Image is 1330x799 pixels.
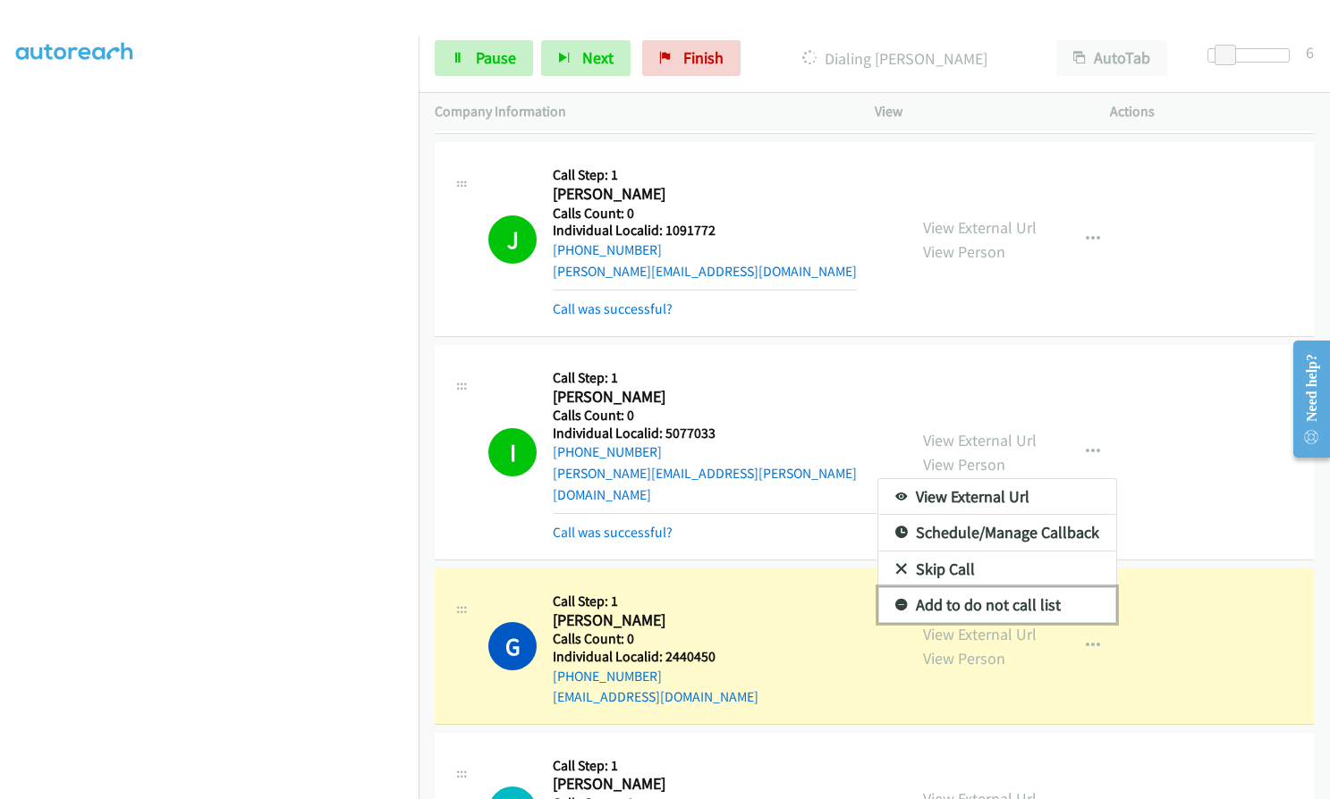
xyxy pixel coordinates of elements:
a: View External Url [878,479,1116,515]
a: Add to do not call list [878,587,1116,623]
h1: G [488,622,537,670]
a: Schedule/Manage Callback [878,515,1116,551]
a: Skip Call [878,551,1116,587]
iframe: Resource Center [1278,328,1330,470]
